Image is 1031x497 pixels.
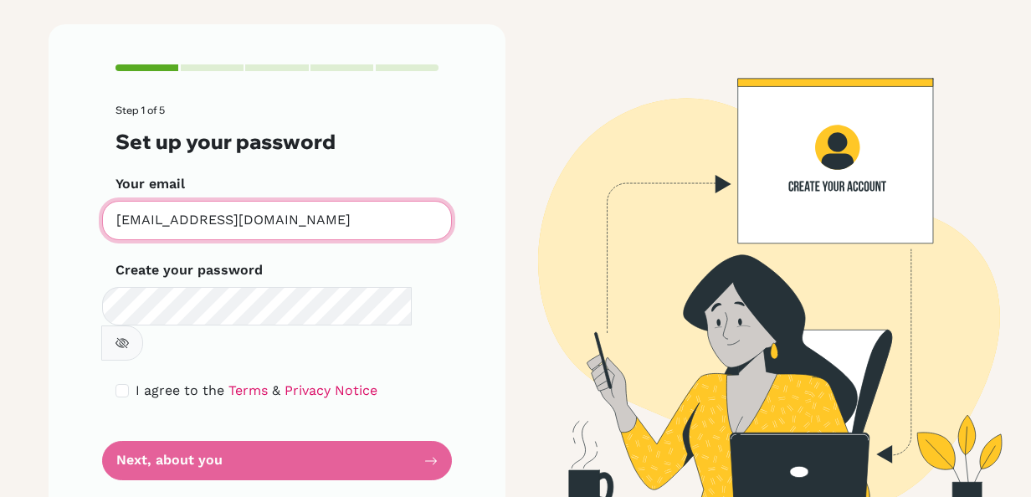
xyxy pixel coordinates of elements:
[115,174,185,194] label: Your email
[102,201,452,240] input: Insert your email*
[228,382,268,398] a: Terms
[115,260,263,280] label: Create your password
[272,382,280,398] span: &
[285,382,377,398] a: Privacy Notice
[115,104,165,116] span: Step 1 of 5
[136,382,224,398] span: I agree to the
[115,130,439,154] h3: Set up your password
